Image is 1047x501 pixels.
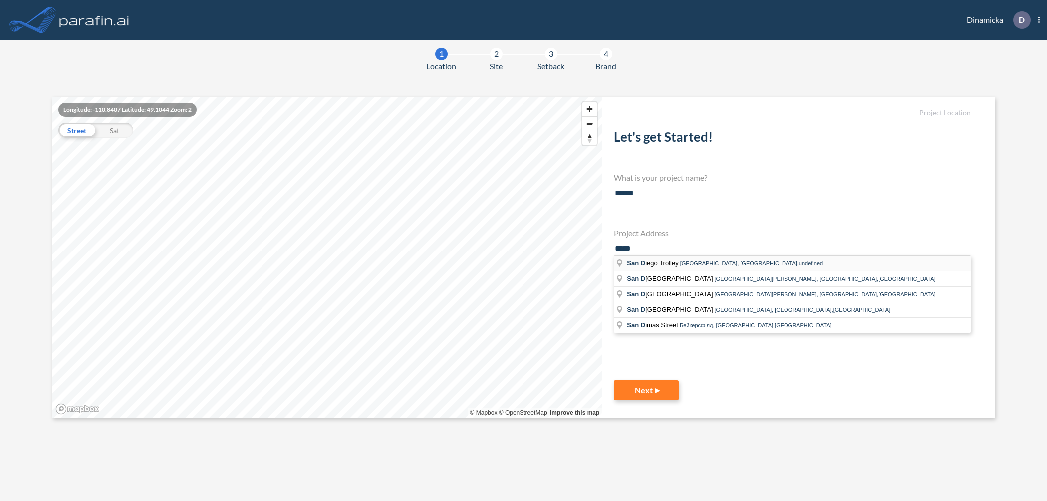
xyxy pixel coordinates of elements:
div: Longitude: -110.8407 Latitude: 49.1044 Zoom: 2 [58,103,197,117]
h4: Project Address [614,228,971,238]
span: San D [627,306,645,313]
div: 2 [490,48,503,60]
span: Location [426,60,456,72]
span: [GEOGRAPHIC_DATA] [627,306,714,313]
button: Zoom out [582,116,597,131]
h5: Project Location [614,109,971,117]
div: 4 [600,48,612,60]
a: Mapbox [470,409,498,416]
a: OpenStreetMap [499,409,547,416]
span: Site [490,60,503,72]
canvas: Map [52,97,602,418]
span: San D [627,259,645,267]
span: [GEOGRAPHIC_DATA][PERSON_NAME], [GEOGRAPHIC_DATA],[GEOGRAPHIC_DATA] [715,276,936,282]
span: [GEOGRAPHIC_DATA], [GEOGRAPHIC_DATA],[GEOGRAPHIC_DATA] [715,307,891,313]
span: Бейкерсфілд, [GEOGRAPHIC_DATA],[GEOGRAPHIC_DATA] [680,322,832,328]
span: Brand [595,60,616,72]
a: Improve this map [550,409,599,416]
span: imas Street [627,321,680,329]
span: San D [627,290,645,298]
a: Mapbox homepage [55,403,99,415]
span: Setback [537,60,564,72]
span: [GEOGRAPHIC_DATA] [627,290,714,298]
h4: What is your project name? [614,173,971,182]
span: [GEOGRAPHIC_DATA], [GEOGRAPHIC_DATA],undefined [680,260,823,266]
p: D [1019,15,1025,24]
button: Zoom in [582,102,597,116]
div: Sat [96,123,133,138]
div: 3 [545,48,557,60]
button: Next [614,380,679,400]
div: Street [58,123,96,138]
div: 1 [435,48,448,60]
button: Reset bearing to north [582,131,597,145]
div: Dinamicka [952,11,1040,29]
span: San D [627,321,645,329]
span: [GEOGRAPHIC_DATA] [627,275,714,282]
span: San D [627,275,645,282]
img: logo [57,10,131,30]
span: Zoom out [582,117,597,131]
span: iego Trolley [627,259,680,267]
span: [GEOGRAPHIC_DATA][PERSON_NAME], [GEOGRAPHIC_DATA],[GEOGRAPHIC_DATA] [715,291,936,297]
h2: Let's get Started! [614,129,971,149]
